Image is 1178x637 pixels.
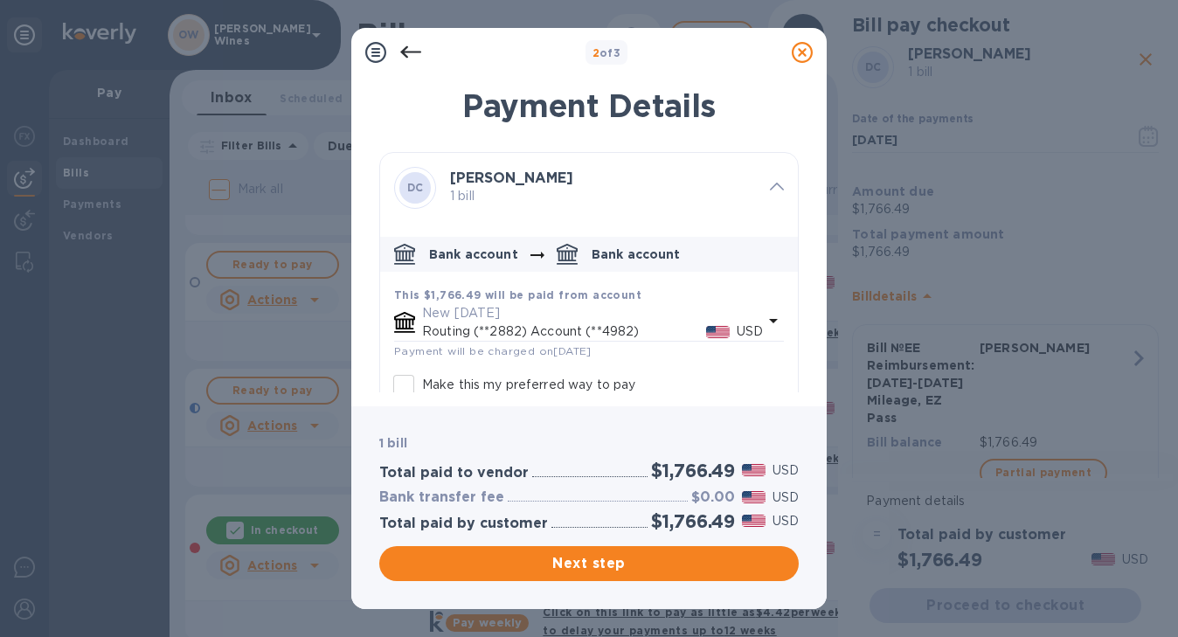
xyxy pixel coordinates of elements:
[407,181,424,194] b: DC
[379,465,529,481] h3: Total paid to vendor
[422,322,706,341] p: Routing (**2882) Account (**4982)
[691,489,735,506] h3: $0.00
[742,491,766,503] img: USD
[592,246,681,263] p: Bank account
[422,304,763,322] p: New [DATE]
[592,46,599,59] span: 2
[450,187,756,205] p: 1 bill
[737,322,763,341] p: USD
[742,464,766,476] img: USD
[651,510,735,532] h2: $1,766.49
[429,246,518,263] p: Bank account
[592,46,621,59] b: of 3
[742,515,766,527] img: USD
[651,460,735,481] h2: $1,766.49
[380,230,798,487] div: default-method
[379,436,407,450] b: 1 bill
[422,376,635,394] p: Make this my preferred way to pay
[773,488,799,507] p: USD
[379,516,548,532] h3: Total paid by customer
[379,489,504,506] h3: Bank transfer fee
[773,512,799,530] p: USD
[393,553,785,574] span: Next step
[394,288,641,301] b: This $1,766.49 will be paid from account
[380,153,798,223] div: DC[PERSON_NAME] 1 bill
[379,87,799,124] h1: Payment Details
[450,170,573,186] b: [PERSON_NAME]
[773,461,799,480] p: USD
[379,546,799,581] button: Next step
[706,326,730,338] img: USD
[394,344,592,357] span: Payment will be charged on [DATE]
